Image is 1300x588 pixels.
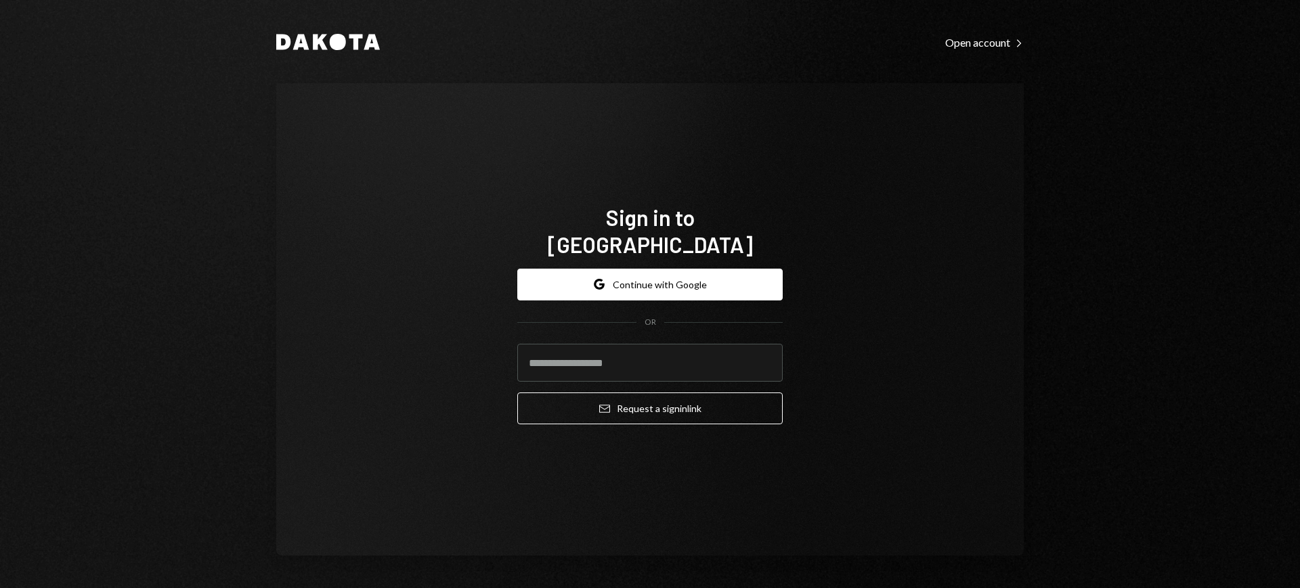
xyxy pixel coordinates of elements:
div: OR [645,317,656,328]
a: Open account [945,35,1024,49]
button: Continue with Google [517,269,783,300]
div: Open account [945,36,1024,49]
h1: Sign in to [GEOGRAPHIC_DATA] [517,204,783,258]
button: Request a signinlink [517,392,783,424]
